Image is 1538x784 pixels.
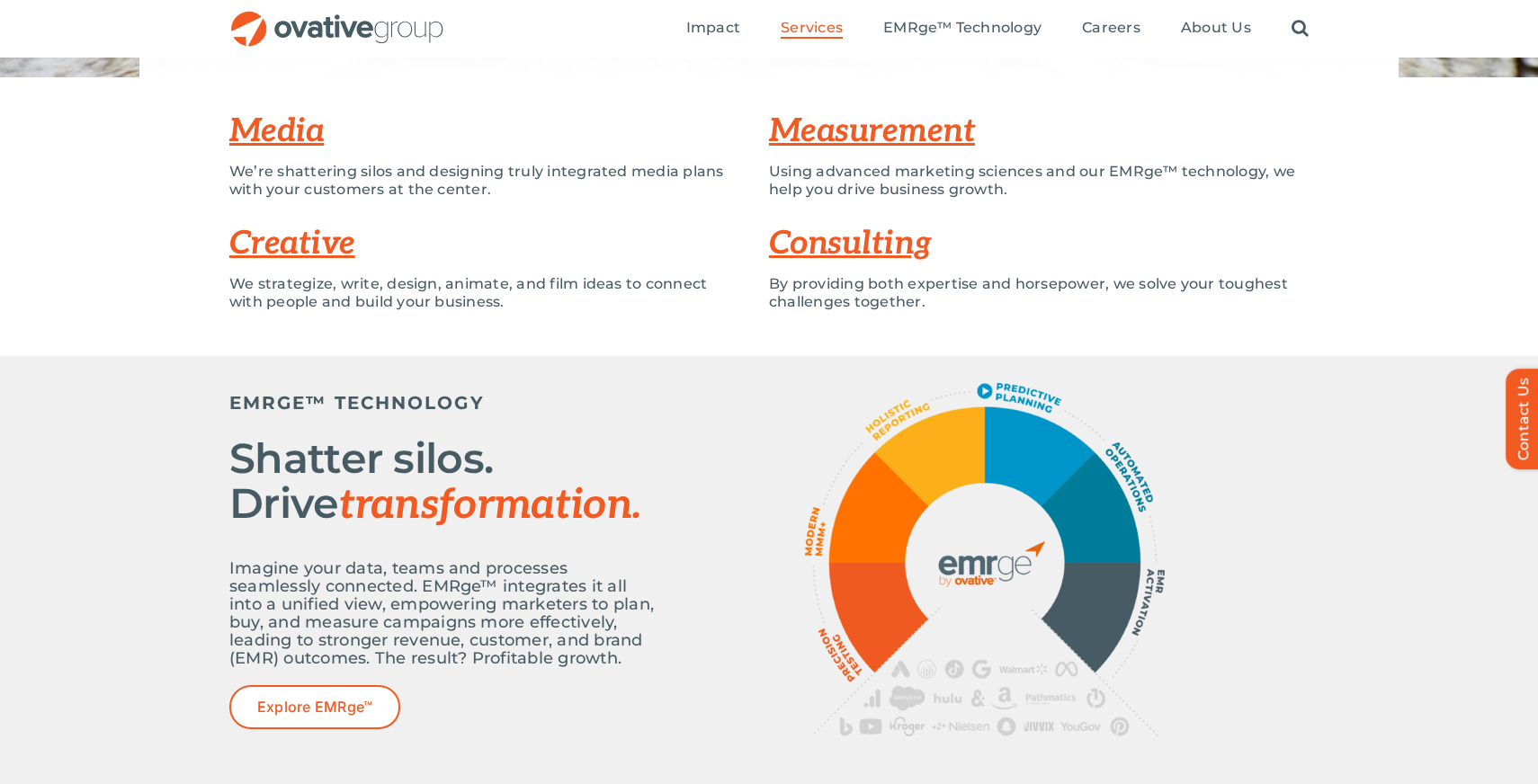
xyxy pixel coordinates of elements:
[769,275,1309,311] p: By providing both expertise and horsepower, we solve your toughest challenges together.
[1082,19,1140,37] span: Careers
[229,163,742,199] p: We’re shattering silos and designing truly integrated media plans with your customers at the center.
[686,19,740,37] span: Impact
[339,480,641,530] span: transformation.
[805,383,1165,736] img: OG_EMRge_Overview_R4_EMRge_Graphic transparent
[229,685,400,729] a: Explore EMRge™
[769,111,975,151] a: Measurement
[1181,19,1251,39] a: About Us
[1082,19,1140,39] a: Careers
[686,19,740,39] a: Impact
[229,559,661,667] p: Imagine your data, teams and processes seamlessly connected. EMRge™ integrates it all into a unif...
[229,275,742,311] p: We strategize, write, design, animate, and film ideas to connect with people and build your busin...
[257,699,372,716] span: Explore EMRge™
[229,111,324,151] a: Media
[769,224,932,263] a: Consulting
[229,224,355,263] a: Creative
[883,19,1042,39] a: EMRge™ Technology
[1181,19,1251,37] span: About Us
[229,392,661,414] h5: EMRGE™ TECHNOLOGY
[229,436,661,528] h2: Shatter silos. Drive
[1292,19,1309,39] a: Search
[229,9,445,26] a: OG_Full_horizontal_RGB
[769,163,1309,199] p: Using advanced marketing sciences and our EMRge™ technology, we help you drive business growth.
[781,19,843,37] span: Services
[883,19,1042,37] span: EMRge™ Technology
[781,19,843,39] a: Services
